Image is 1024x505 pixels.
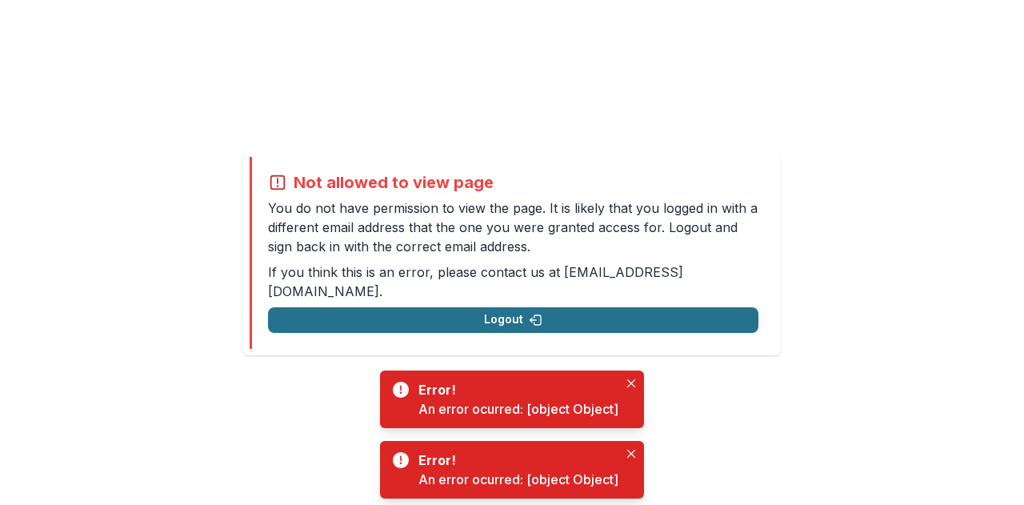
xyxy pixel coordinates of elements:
button: Close [622,374,641,393]
button: Logout [268,307,758,333]
div: Error! [418,451,612,470]
button: Close [622,444,641,463]
h2: Not allowed to view page [294,173,494,192]
div: An error ocurred: [object Object] [418,470,618,489]
p: You do not have permission to view the page. It is likely that you logged in with a different ema... [268,198,758,256]
div: An error ocurred: [object Object] [418,399,618,419]
a: [EMAIL_ADDRESS][DOMAIN_NAME] [268,264,683,299]
div: Error! [418,380,612,399]
p: If you think this is an error, please contact us at . [268,263,758,301]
